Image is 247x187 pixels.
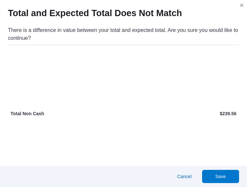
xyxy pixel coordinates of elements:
p: $239.56 [125,110,236,117]
p: Total Non Cash [11,110,122,117]
button: Cancel [174,170,194,183]
span: Cancel [177,173,192,180]
h1: Total and Expected Total Does Not Match [8,8,182,18]
div: There is a difference in value between your total and expected total. Are you sure you would like... [8,26,239,42]
button: Save [202,170,239,183]
span: Save [215,173,226,180]
button: Closes this modal window [238,1,246,9]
